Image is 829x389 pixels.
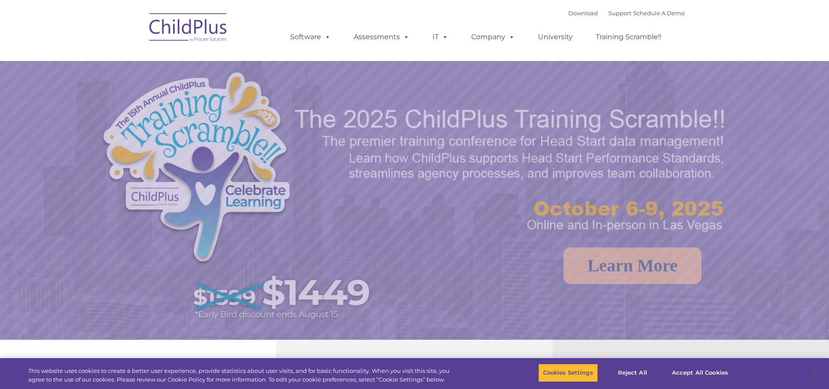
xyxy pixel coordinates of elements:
[568,10,598,17] a: Download
[587,28,670,46] a: Training Scramble!!
[282,28,339,46] a: Software
[529,28,581,46] a: University
[564,247,701,284] a: Learn More
[538,364,598,382] button: Cookies Settings
[568,10,685,17] font: |
[463,28,524,46] a: Company
[345,28,418,46] a: Assessments
[608,10,631,17] a: Support
[424,28,457,46] a: IT
[145,7,232,51] img: ChildPlus by Procare Solutions
[633,10,685,17] a: Schedule A Demo
[667,364,733,382] button: Accept All Cookies
[605,364,660,382] button: Reject All
[806,363,825,382] button: Close
[28,367,456,384] div: This website uses cookies to create a better user experience, provide statistics about user visit...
